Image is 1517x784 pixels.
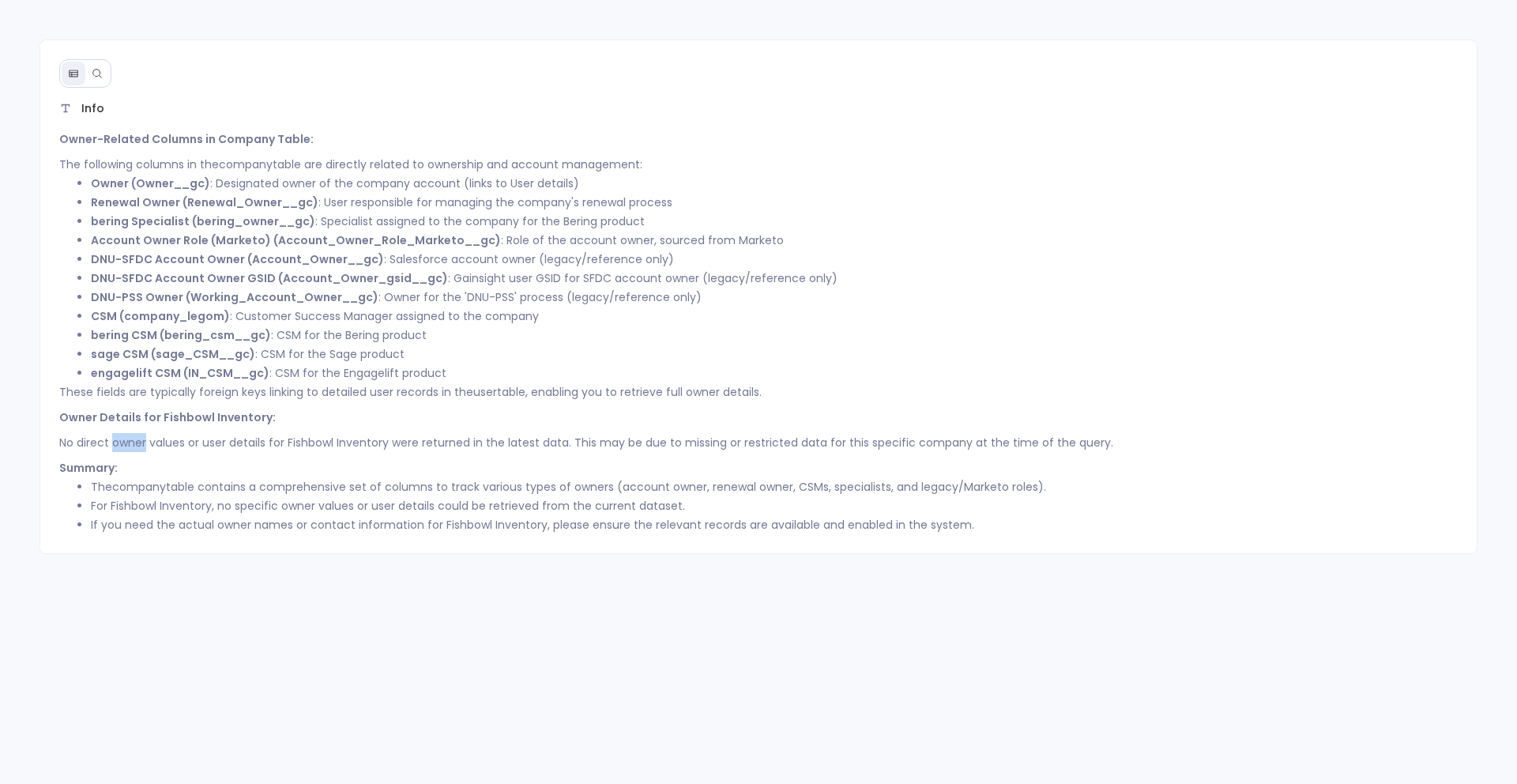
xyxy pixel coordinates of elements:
strong: Owner-Related Columns in Company Table: [59,131,314,147]
strong: CSM (company_legom) [91,308,230,324]
li: : Role of the account owner, sourced from Marketo [91,231,1459,250]
code: company [219,156,273,172]
li: : Designated owner of the company account (links to User details) [91,174,1459,193]
li: : Specialist assigned to the company for the Bering product [91,212,1459,231]
strong: bering Specialist (bering_owner__gc) [91,213,315,229]
li: : Gainsight user GSID for SFDC account owner (legacy/reference only) [91,269,1459,288]
li: : Customer Success Manager assigned to the company [91,307,1459,326]
li: If you need the actual owner names or contact information for Fishbowl Inventory, please ensure t... [91,515,1459,534]
li: For Fishbowl Inventory, no specific owner values or user details could be retrieved from the curr... [91,496,1459,515]
strong: Owner (Owner__gc) [91,175,210,191]
strong: Owner Details for Fishbowl Inventory: [59,409,276,425]
strong: Summary: [59,460,118,476]
li: : Salesforce account owner (legacy/reference only) [91,250,1459,269]
strong: engagelift CSM (IN_CSM__gc) [91,365,269,381]
p: The following columns in the table are directly related to ownership and account management: [59,155,1459,174]
strong: sage CSM (sage_CSM__gc) [91,346,255,362]
span: Info [81,100,104,117]
p: No direct owner values or user details for Fishbowl Inventory were returned in the latest data. T... [59,433,1459,452]
code: user [473,384,497,400]
li: : User responsible for managing the company's renewal process [91,193,1459,212]
strong: bering CSM (bering_csm__gc) [91,327,271,343]
li: The table contains a comprehensive set of columns to track various types of owners (account owner... [91,477,1459,496]
li: : Owner for the 'DNU-PSS' process (legacy/reference only) [91,288,1459,307]
strong: DNU-SFDC Account Owner GSID (Account_Owner_gsid__gc) [91,270,448,286]
strong: Renewal Owner (Renewal_Owner__gc) [91,194,318,210]
p: These fields are typically foreign keys linking to detailed user records in the table, enabling y... [59,383,1459,401]
strong: DNU-PSS Owner (Working_Account_Owner__gc) [91,289,378,305]
li: : CSM for the Sage product [91,345,1459,364]
li: : CSM for the Engagelift product [91,364,1459,383]
li: : CSM for the Bering product [91,326,1459,345]
code: company [112,479,166,495]
strong: DNU-SFDC Account Owner (Account_Owner__gc) [91,251,384,267]
strong: Account Owner Role (Marketo) (Account_Owner_Role_Marketo__gc) [91,232,501,248]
